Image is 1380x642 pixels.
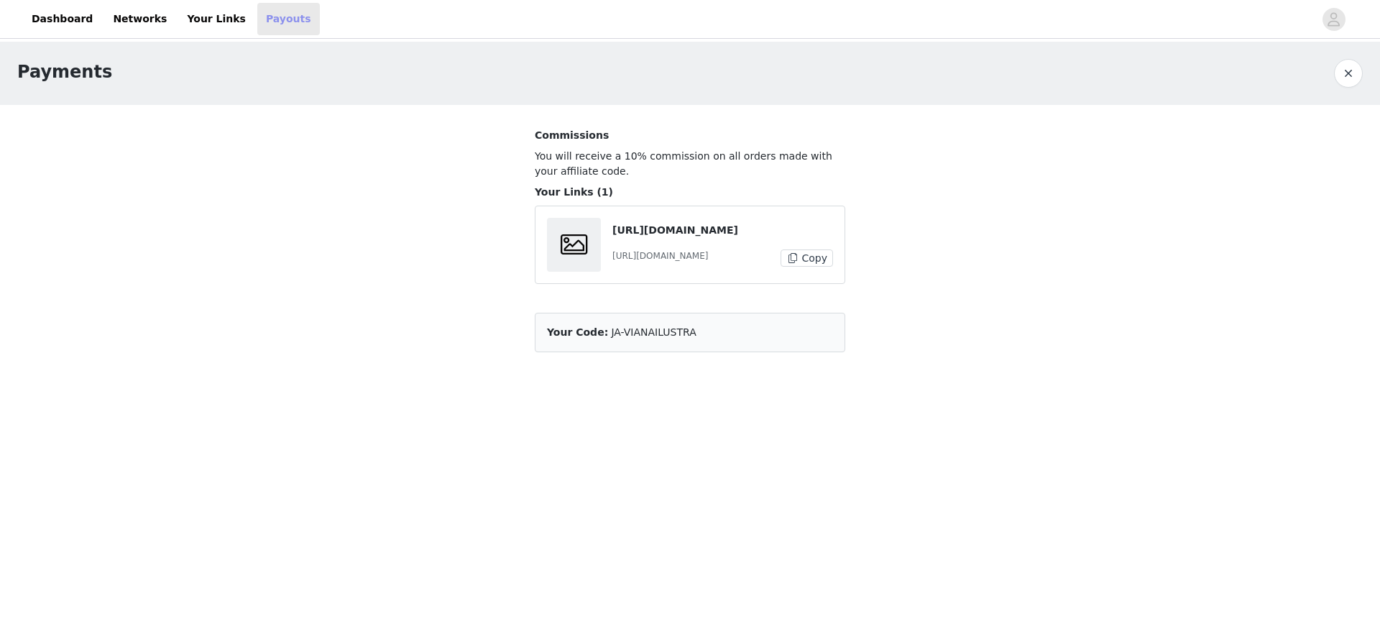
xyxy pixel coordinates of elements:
p: [URL][DOMAIN_NAME] [612,223,833,238]
h2: Your Links (1) [535,185,845,200]
p: [URL][DOMAIN_NAME] [612,249,708,262]
button: Copy [781,249,833,267]
a: Payouts [257,3,320,35]
a: Networks [104,3,175,35]
p: Commissions [535,128,845,143]
a: Your Links [178,3,254,35]
span: Your Code: [547,326,608,338]
span: JA-VIANAILUSTRA [611,326,696,338]
p: You will receive a 10% commission on all orders made with your affiliate code. [535,149,845,179]
h1: Payments [17,59,112,85]
a: Dashboard [23,3,101,35]
div: avatar [1327,8,1340,31]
